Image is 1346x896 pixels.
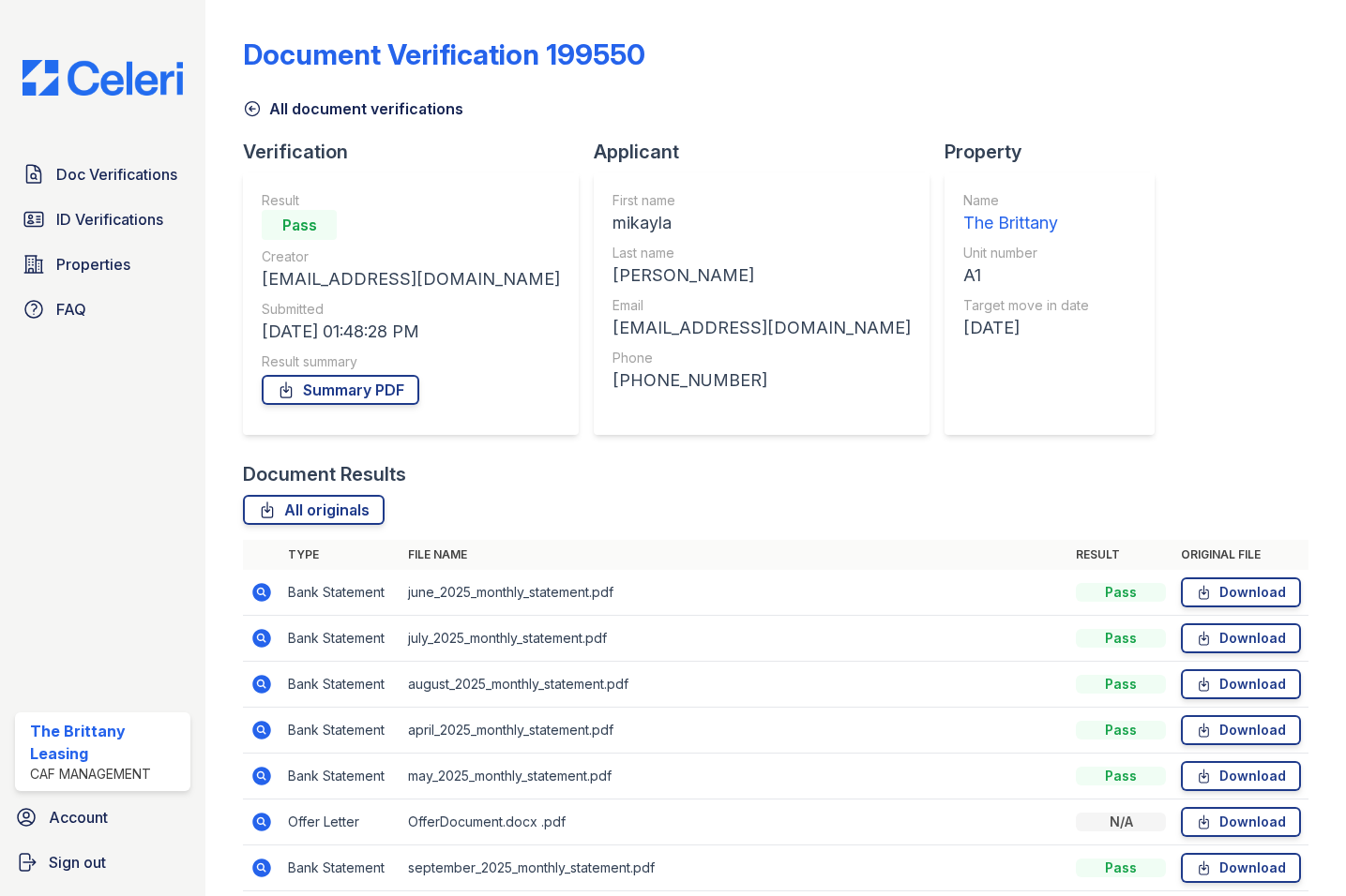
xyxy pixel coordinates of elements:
a: Download [1181,807,1301,837]
td: Bank Statement [280,570,401,616]
td: june_2025_monthly_statement.pdf [401,570,1068,616]
div: Document Verification 199550 [243,37,645,71]
span: Sign out [49,851,106,874]
div: Result summary [262,352,560,371]
div: [DATE] 01:48:28 PM [262,319,560,345]
div: CAF Management [30,765,183,784]
a: Summary PDF [262,375,419,405]
div: Submitted [262,300,560,319]
td: OfferDocument.docx .pdf [401,799,1068,845]
td: july_2025_monthly_statement.pdf [401,616,1068,662]
div: Property [945,139,1170,165]
td: august_2025_monthly_statement.pdf [401,662,1068,708]
div: The Brittany Leasing [30,720,183,765]
div: First name [613,191,911,210]
td: Bank Statement [280,845,401,891]
div: Verification [243,139,594,165]
div: mikayla [613,210,911,236]
div: Document Results [243,461,406,487]
span: Properties [56,253,130,276]
td: september_2025_monthly_statement.pdf [401,845,1068,891]
iframe: chat widget [1267,821,1327,877]
div: Pass [1076,721,1166,739]
span: Account [49,806,108,829]
div: Name [963,191,1089,210]
div: The Brittany [963,210,1089,236]
div: [PERSON_NAME] [613,262,911,289]
td: Bank Statement [280,616,401,662]
td: april_2025_monthly_statement.pdf [401,708,1068,754]
a: Account [8,799,198,836]
a: All originals [243,495,385,525]
div: Applicant [594,139,945,165]
div: N/A [1076,813,1166,831]
th: Type [280,540,401,570]
a: Download [1181,623,1301,653]
span: Doc Verifications [56,163,177,186]
th: Result [1068,540,1173,570]
div: Result [262,191,560,210]
span: ID Verifications [56,208,163,231]
a: Download [1181,761,1301,791]
a: Sign out [8,844,198,881]
th: File name [401,540,1068,570]
div: Phone [613,349,911,367]
a: Download [1181,669,1301,699]
div: [EMAIL_ADDRESS][DOMAIN_NAME] [613,315,911,341]
a: All document verifications [243,97,463,120]
div: [PHONE_NUMBER] [613,367,911,394]
a: Doc Verifications [15,156,190,193]
td: Bank Statement [280,754,401,799]
div: Pass [1076,629,1166,648]
td: may_2025_monthly_statement.pdf [401,754,1068,799]
div: Pass [1076,767,1166,785]
div: Pass [1076,859,1166,877]
div: Creator [262,247,560,266]
div: Pass [1076,675,1166,694]
div: Last name [613,244,911,262]
div: Pass [1076,583,1166,602]
div: A1 [963,262,1089,289]
div: [DATE] [963,315,1089,341]
th: Original file [1173,540,1308,570]
a: Download [1181,715,1301,745]
div: Email [613,296,911,315]
a: Name The Brittany [963,191,1089,236]
a: Download [1181,577,1301,607]
div: Unit number [963,244,1089,262]
div: Target move in date [963,296,1089,315]
a: FAQ [15,291,190,328]
td: Offer Letter [280,799,401,845]
div: Pass [262,210,337,240]
a: Properties [15,246,190,283]
span: FAQ [56,298,86,321]
td: Bank Statement [280,708,401,754]
a: ID Verifications [15,201,190,238]
div: [EMAIL_ADDRESS][DOMAIN_NAME] [262,266,560,292]
a: Download [1181,853,1301,883]
img: CE_Logo_Blue-a8612792a0a2168367f1c8372b55b34899dd931a85d93a1a3d3e32e68fde9ad4.png [8,60,198,96]
td: Bank Statement [280,662,401,708]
